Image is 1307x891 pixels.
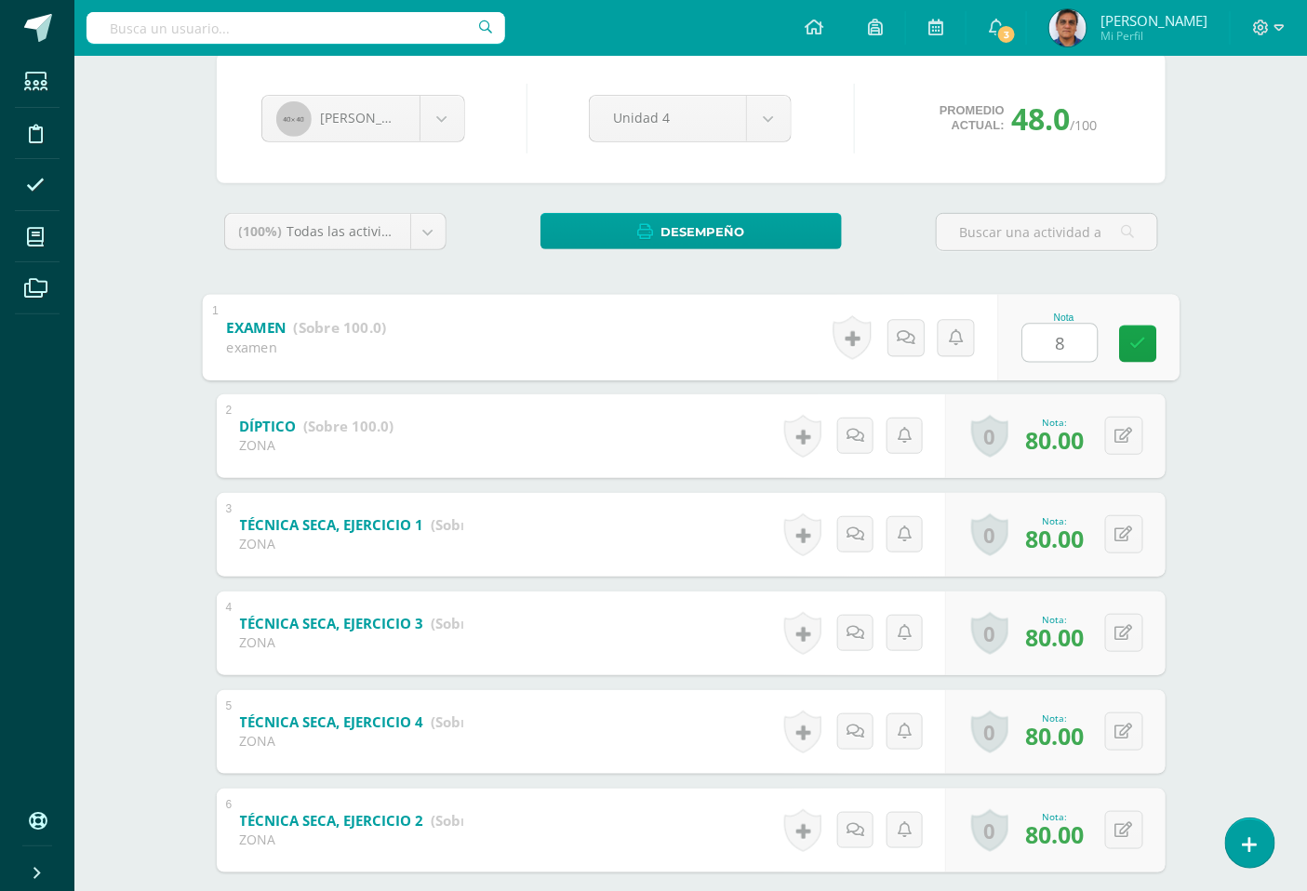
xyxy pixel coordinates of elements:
span: 48.0 [1012,99,1071,139]
input: Busca un usuario... [87,12,505,44]
span: 80.00 [1026,424,1085,456]
b: TÉCNICA SECA, EJERCICIO 3 [240,614,424,632]
span: Todas las actividades de esta unidad [287,222,518,240]
img: 40x40 [276,101,312,137]
b: TÉCNICA SECA, EJERCICIO 1 [240,515,424,534]
span: (100%) [239,222,283,240]
strong: (Sobre 100.0) [304,417,394,435]
strong: (Sobre 100.0) [293,317,386,337]
span: 80.00 [1026,818,1085,850]
span: 80.00 [1026,523,1085,554]
a: 0 [971,612,1008,655]
span: 80.00 [1026,621,1085,653]
span: Unidad 4 [613,96,723,140]
div: examen [226,338,386,356]
span: Promedio actual: [940,103,1005,133]
div: Nota: [1026,711,1085,725]
strong: (Sobre 100.0) [432,515,522,534]
a: 0 [971,711,1008,753]
span: [PERSON_NAME] [321,109,425,126]
span: 80.00 [1026,720,1085,751]
div: Nota: [1026,514,1085,527]
a: TÉCNICA SECA, EJERCICIO 4 (Sobre 100.0) [240,708,522,738]
input: 0-100.0 [1022,324,1097,361]
strong: (Sobre 100.0) [432,614,522,632]
div: Nota: [1026,416,1085,429]
span: Mi Perfil [1100,28,1207,44]
span: [PERSON_NAME] [1100,11,1207,30]
b: TÉCNICA SECA, EJERCICIO 2 [240,811,424,830]
a: [PERSON_NAME] [262,96,464,141]
a: DÍPTICO (Sobre 100.0) [240,412,394,442]
strong: (Sobre 100.0) [432,712,522,731]
div: ZONA [240,732,463,750]
a: 0 [971,809,1008,852]
span: 3 [996,24,1017,45]
div: Nota: [1026,613,1085,626]
div: ZONA [240,535,463,552]
a: Unidad 4 [590,96,791,141]
div: ZONA [240,436,394,454]
div: Nota: [1026,810,1085,823]
a: Desempeño [540,213,842,249]
a: 0 [971,415,1008,458]
a: TÉCNICA SECA, EJERCICIO 1 (Sobre 100.0) [240,511,522,540]
span: /100 [1071,116,1098,134]
a: 0 [971,513,1008,556]
b: DÍPTICO [240,417,297,435]
a: TÉCNICA SECA, EJERCICIO 2 (Sobre 100.0) [240,806,522,836]
div: Nota [1021,313,1106,323]
a: (100%)Todas las actividades de esta unidad [225,214,446,249]
input: Buscar una actividad aquí... [937,214,1157,250]
a: EXAMEN (Sobre 100.0) [226,313,386,342]
b: EXAMEN [226,317,286,337]
img: 273b6853e3968a0849ea5b67cbf1d59c.png [1049,9,1087,47]
div: ZONA [240,633,463,651]
span: Desempeño [660,215,744,249]
strong: (Sobre 100.0) [432,811,522,830]
b: TÉCNICA SECA, EJERCICIO 4 [240,712,424,731]
a: TÉCNICA SECA, EJERCICIO 3 (Sobre 100.0) [240,609,522,639]
div: ZONA [240,831,463,848]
